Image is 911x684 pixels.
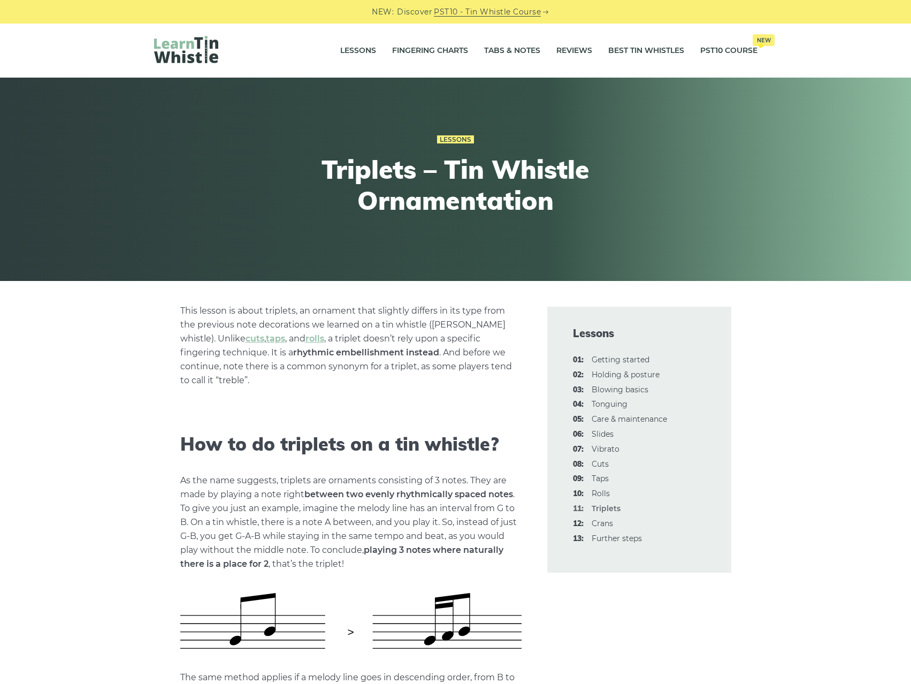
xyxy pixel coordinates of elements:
[556,37,592,64] a: Reviews
[293,347,439,358] strong: rhythmic embellishment instead
[592,385,648,394] a: 03:Blowing basics
[573,326,706,341] span: Lessons
[573,443,584,456] span: 07:
[305,333,324,344] a: rolls
[180,434,522,455] h2: How to do triplets on a tin whistle?
[180,474,522,571] p: As the name suggests, triplets are ornaments consisting of 3 notes. They are made by playing a no...
[573,458,584,471] span: 08:
[573,398,584,411] span: 04:
[592,429,614,439] a: 06:Slides
[700,37,757,64] a: PST10 CourseNew
[573,354,584,367] span: 01:
[340,37,376,64] a: Lessons
[592,504,621,513] strong: Triplets
[592,519,613,528] a: 12:Crans
[437,135,474,144] a: Lessons
[592,444,619,454] a: 07:Vibrato
[266,333,285,344] a: taps
[592,355,649,364] a: 01:Getting started
[573,488,584,500] span: 10:
[592,414,667,424] a: 05:Care & maintenance
[180,545,503,569] strong: playing 3 notes where naturally there is a place for 2
[573,413,584,426] span: 05:
[573,384,584,397] span: 03:
[608,37,684,64] a: Best Tin Whistles
[573,428,584,441] span: 06:
[573,473,584,485] span: 09:
[392,37,468,64] a: Fingering Charts
[592,474,609,483] a: 09:Taps
[246,333,264,344] a: cuts
[573,518,584,530] span: 12:
[592,534,642,543] a: 13:Further steps
[573,533,584,545] span: 13:
[304,489,513,499] strong: between two evenly rhythmically spaced notes
[180,304,522,387] p: This lesson is about triplets, an ornament that slightly differs in its type from the previous no...
[592,399,627,409] a: 04:Tonguing
[592,489,610,498] a: 10:Rolls
[753,34,775,46] span: New
[573,503,584,515] span: 11:
[592,370,660,379] a: 02:Holding & posture
[484,37,540,64] a: Tabs & Notes
[592,459,609,469] a: 08:Cuts
[573,369,584,382] span: 02:
[259,154,653,216] h1: Triplets – Tin Whistle Ornamentation
[154,36,218,63] img: LearnTinWhistle.com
